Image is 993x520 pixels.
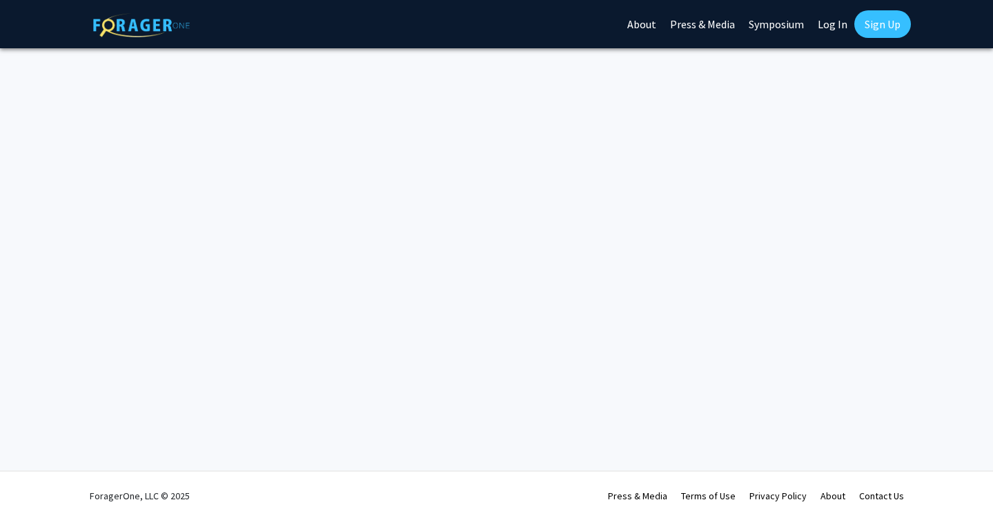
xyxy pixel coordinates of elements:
a: Privacy Policy [749,490,807,502]
a: Press & Media [608,490,667,502]
a: Sign Up [854,10,911,38]
img: ForagerOne Logo [93,13,190,37]
a: Contact Us [859,490,904,502]
a: About [820,490,845,502]
a: Terms of Use [681,490,736,502]
div: ForagerOne, LLC © 2025 [90,472,190,520]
